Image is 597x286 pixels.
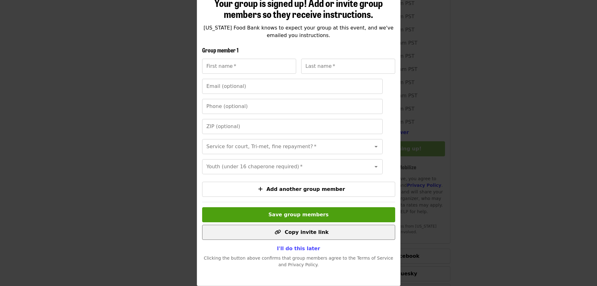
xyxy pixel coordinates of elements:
[258,186,263,192] i: plus icon
[272,242,325,255] button: I'll do this later
[301,59,395,74] input: Last name
[203,25,393,38] span: [US_STATE] Food Bank knows to expect your group at this event, and we've emailed you instructions.
[202,225,395,240] button: Copy invite link
[204,256,393,267] span: Clicking the button above confirms that group members agree to the Terms of Service and Privacy P...
[202,207,395,222] button: Save group members
[202,182,395,197] button: Add another group member
[202,59,296,74] input: First name
[372,142,380,151] button: Open
[277,246,320,251] span: I'll do this later
[269,212,329,218] span: Save group members
[266,186,345,192] span: Add another group member
[202,79,383,94] input: Email (optional)
[275,229,281,235] i: link icon
[202,46,238,54] span: Group member 1
[285,229,328,235] span: Copy invite link
[202,119,383,134] input: ZIP (optional)
[372,162,380,171] button: Open
[202,99,383,114] input: Phone (optional)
